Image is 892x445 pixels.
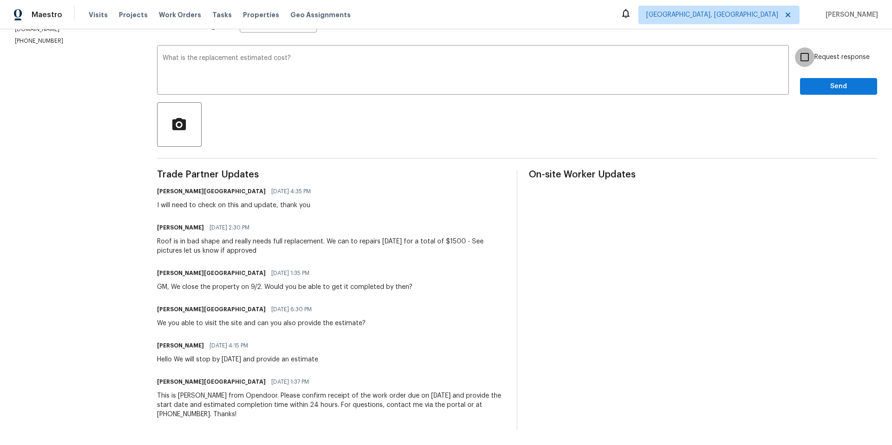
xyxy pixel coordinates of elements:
div: We you able to visit the site and can you also provide the estimate? [157,319,366,328]
span: [GEOGRAPHIC_DATA], [GEOGRAPHIC_DATA] [646,10,778,20]
span: Projects [119,10,148,20]
div: Roof is in bad shape and really needs full replacement. We can to repairs [DATE] for a total of $... [157,237,505,255]
h6: [PERSON_NAME][GEOGRAPHIC_DATA] [157,377,266,386]
span: [DATE] 1:35 PM [271,268,309,278]
textarea: What is the replacement estimated cost? [163,55,783,87]
span: Trade Partner Updates [157,170,505,179]
button: Send [800,78,877,95]
h6: [PERSON_NAME] [157,341,204,350]
h6: [PERSON_NAME] [157,223,204,232]
span: Geo Assignments [290,10,351,20]
div: This is [PERSON_NAME] from Opendoor. Please confirm receipt of the work order due on [DATE] and p... [157,391,505,419]
span: [DATE] 4:35 PM [271,187,311,196]
span: Maestro [32,10,62,20]
span: [DATE] 1:37 PM [271,377,309,386]
div: I will need to check on this and update, thank you [157,201,316,210]
span: Request response [814,52,870,62]
div: GM, We close the property on 9/2. Would you be able to get it completed by then? [157,282,413,292]
span: [PERSON_NAME] [822,10,878,20]
span: Visits [89,10,108,20]
span: On-site Worker Updates [529,170,877,179]
span: Tasks [212,12,232,18]
h6: [PERSON_NAME][GEOGRAPHIC_DATA] [157,187,266,196]
span: Work Orders [159,10,201,20]
div: Hello We will stop by [DATE] and provide an estimate [157,355,318,364]
span: [DATE] 2:30 PM [210,223,249,232]
p: [PHONE_NUMBER] [15,37,135,45]
span: [DATE] 4:15 PM [210,341,248,350]
h6: [PERSON_NAME][GEOGRAPHIC_DATA] [157,268,266,278]
span: [DATE] 6:30 PM [271,305,312,314]
h6: [PERSON_NAME][GEOGRAPHIC_DATA] [157,305,266,314]
span: Properties [243,10,279,20]
span: Send [807,81,870,92]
